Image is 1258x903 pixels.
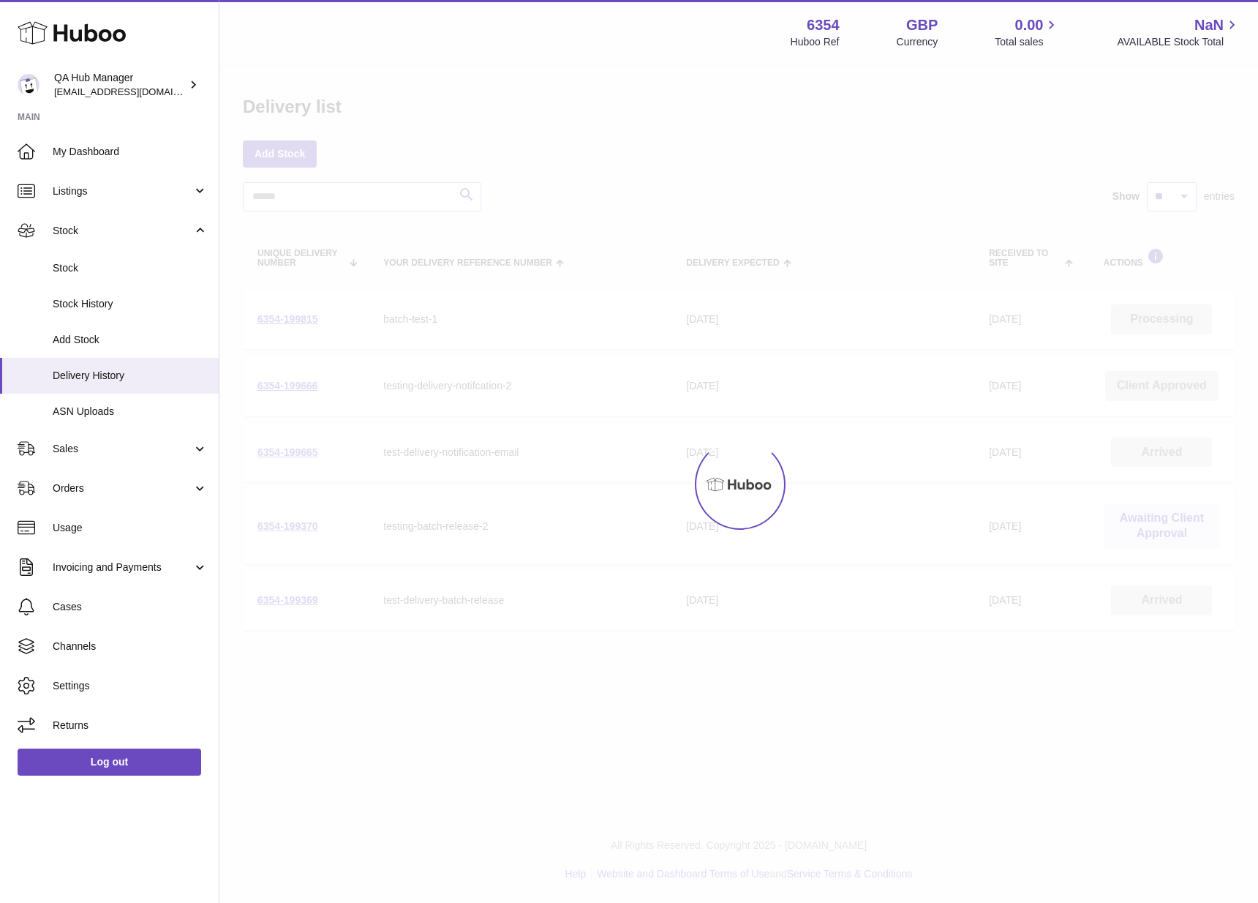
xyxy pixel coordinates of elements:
img: QATestClient@huboo.co.uk [18,74,39,96]
span: AVAILABLE Stock Total [1117,35,1240,49]
span: ASN Uploads [53,405,208,419]
span: Usage [53,521,208,535]
div: QA Hub Manager [54,71,186,99]
span: Invoicing and Payments [53,561,192,574]
div: Currency [897,35,938,49]
span: Stock [53,261,208,275]
span: My Dashboard [53,145,208,159]
span: Stock [53,224,192,238]
span: Settings [53,679,208,693]
span: Orders [53,482,192,495]
span: Channels [53,640,208,653]
span: Total sales [995,35,1060,49]
span: Listings [53,184,192,198]
a: Log out [18,749,201,775]
a: 0.00 Total sales [995,15,1060,49]
strong: 6354 [807,15,840,35]
span: Add Stock [53,333,208,347]
span: NaN [1194,15,1224,35]
a: NaN AVAILABLE Stock Total [1117,15,1240,49]
span: Sales [53,442,192,456]
span: Delivery History [53,369,208,383]
span: Returns [53,719,208,732]
span: 0.00 [1015,15,1044,35]
div: Huboo Ref [791,35,840,49]
span: Cases [53,600,208,614]
span: [EMAIL_ADDRESS][DOMAIN_NAME] [54,86,215,97]
span: Stock History [53,297,208,311]
strong: GBP [906,15,938,35]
